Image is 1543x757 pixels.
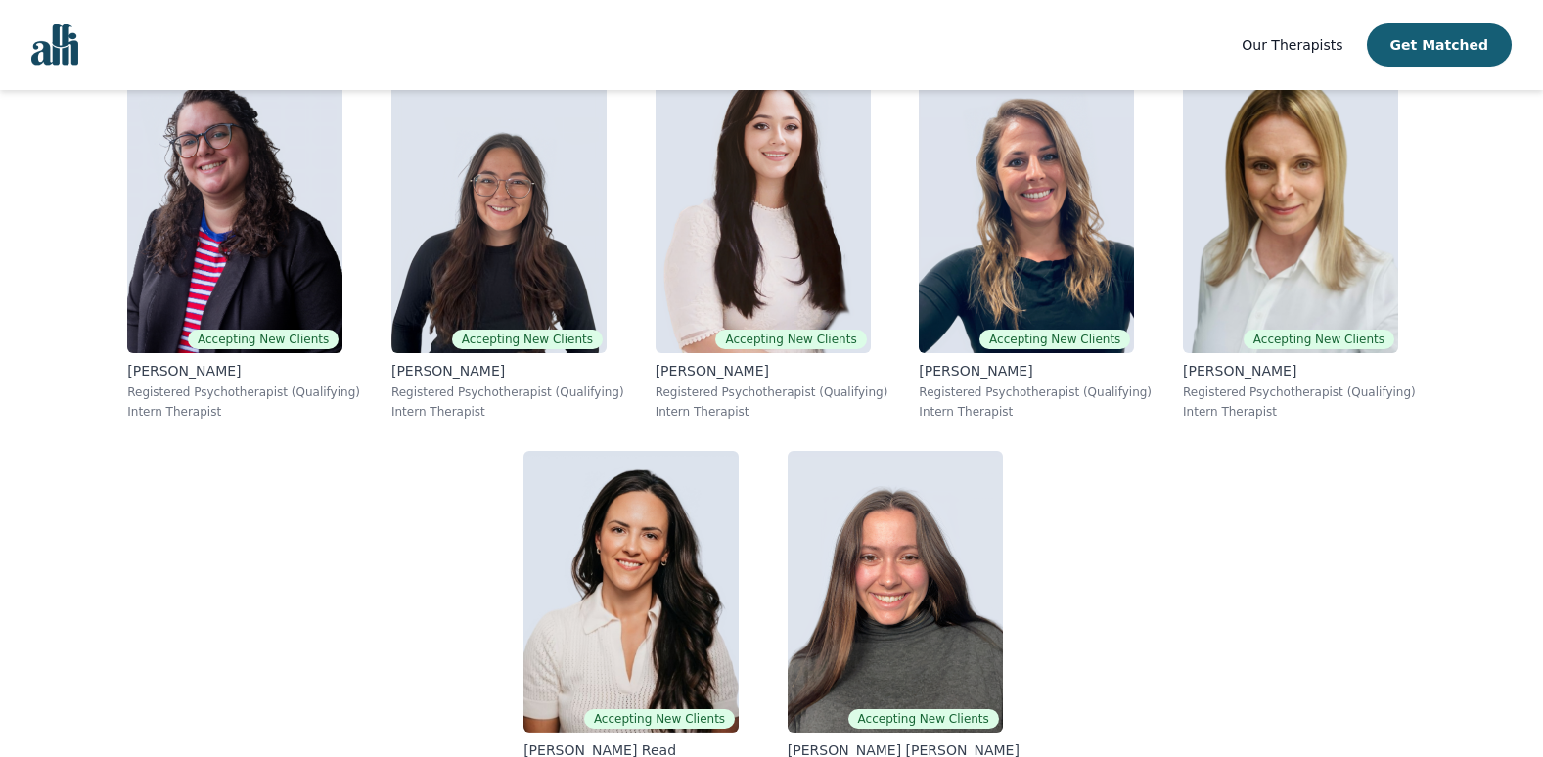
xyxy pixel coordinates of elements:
img: alli logo [31,24,78,66]
img: Cayley_Hanson [127,71,342,353]
img: Megan_Ridout [1183,71,1398,353]
p: [PERSON_NAME] [1183,361,1416,380]
p: Registered Psychotherapist (Qualifying) [391,384,624,400]
p: Registered Psychotherapist (Qualifying) [656,384,888,400]
p: Intern Therapist [127,404,360,420]
span: Accepting New Clients [979,330,1130,349]
a: Gloria_ZambranoAccepting New Clients[PERSON_NAME]Registered Psychotherapist (Qualifying)Intern Th... [640,56,904,435]
p: Intern Therapist [1183,404,1416,420]
a: Our Therapists [1242,33,1342,57]
p: [PERSON_NAME] [656,361,888,380]
span: Accepting New Clients [452,330,603,349]
a: Rachel_BickleyAccepting New Clients[PERSON_NAME]Registered Psychotherapist (Qualifying)Intern The... [903,56,1167,435]
img: Haile_Mcbride [391,71,607,353]
img: Gloria_Zambrano [656,71,871,353]
p: Registered Psychotherapist (Qualifying) [1183,384,1416,400]
span: Accepting New Clients [848,709,999,729]
a: Haile_McbrideAccepting New Clients[PERSON_NAME]Registered Psychotherapist (Qualifying)Intern Ther... [376,56,640,435]
p: Intern Therapist [919,404,1152,420]
span: Accepting New Clients [584,709,735,729]
a: Cayley_HansonAccepting New Clients[PERSON_NAME]Registered Psychotherapist (Qualifying)Intern Ther... [112,56,376,435]
p: Registered Psychotherapist (Qualifying) [127,384,360,400]
p: Intern Therapist [391,404,624,420]
img: Rachel_Bickley [919,71,1134,353]
p: [PERSON_NAME] [391,361,624,380]
span: Accepting New Clients [188,330,339,349]
span: Our Therapists [1242,37,1342,53]
p: [PERSON_NAME] [127,361,360,380]
button: Get Matched [1367,23,1512,67]
span: Accepting New Clients [715,330,866,349]
p: [PERSON_NAME] [919,361,1152,380]
a: Megan_RidoutAccepting New Clients[PERSON_NAME]Registered Psychotherapist (Qualifying)Intern Thera... [1167,56,1431,435]
img: Rachelle_Angers Ritacca [788,451,1003,733]
p: Intern Therapist [656,404,888,420]
span: Accepting New Clients [1244,330,1394,349]
img: Kerri_Read [523,451,739,733]
p: Registered Psychotherapist (Qualifying) [919,384,1152,400]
